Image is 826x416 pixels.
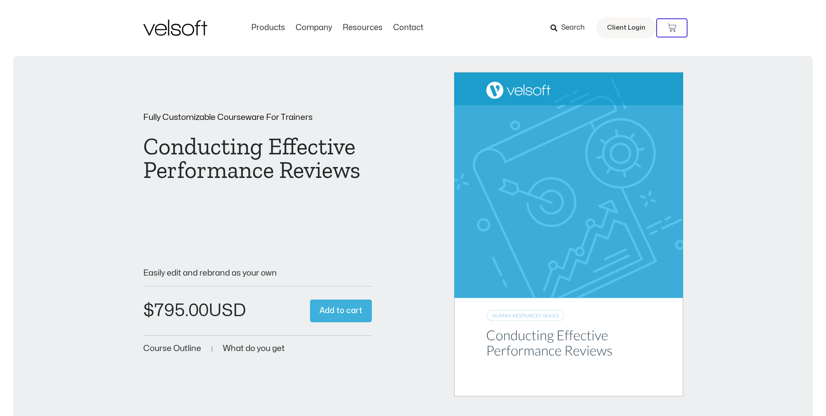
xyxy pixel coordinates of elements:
span: Client Login [607,22,645,34]
p: Easily edit and rebrand as your own [143,269,372,277]
span: $ [143,302,154,319]
a: Client Login [596,17,656,38]
span: Search [561,22,585,34]
h1: Conducting Effective Performance Reviews [143,135,372,182]
a: ProductsMenu Toggle [246,23,290,33]
bdi: 795.00 [143,302,209,319]
a: What do you get [223,344,285,353]
nav: Menu [246,23,428,33]
img: Second Product Image [454,72,683,397]
button: Add to cart [310,300,372,323]
a: CompanyMenu Toggle [290,23,337,33]
a: Search [550,20,591,35]
a: ResourcesMenu Toggle [337,23,388,33]
a: ContactMenu Toggle [388,23,428,33]
a: Course Outline [143,344,201,353]
p: Fully Customizable Courseware For Trainers [143,113,372,122]
img: Velsoft Training Materials [143,20,207,36]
